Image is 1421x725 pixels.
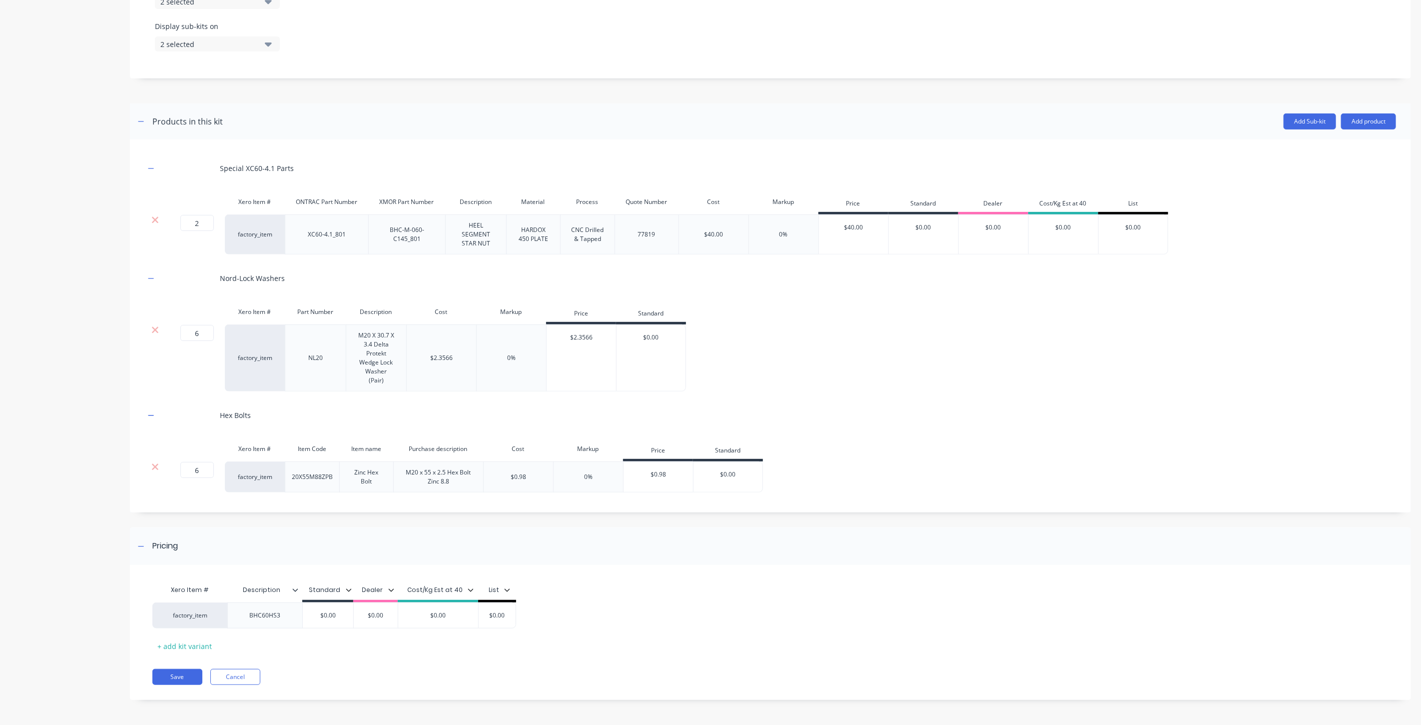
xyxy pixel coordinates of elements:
div: Xero Item # [225,192,285,212]
div: Quote Number [615,192,679,212]
div: $0.00 [351,603,401,628]
div: M20 x 55 x 2.5 Hex Bolt Zinc 8.8 [398,466,479,488]
div: HARDOX 450 PLATE [508,223,558,245]
div: $0.00 [889,215,958,240]
div: $0.00 [398,603,478,628]
div: $0.00 [472,603,522,628]
div: Description [227,580,302,600]
div: 2 selected [160,39,257,49]
div: $2.3566 [547,325,617,350]
div: Dealer [958,194,1028,214]
div: $0.00 [303,603,353,628]
div: Process [560,192,615,212]
div: Purchase description [393,439,483,459]
div: Zinc Hex Bolt [341,466,391,488]
div: Price [546,304,616,324]
div: 77819 [622,228,672,241]
div: $40.00 [704,230,723,239]
div: Nord-Lock Washers [220,273,285,283]
div: BHC60HS3 [240,609,290,622]
div: Xero Item # [152,580,227,600]
div: 0% [584,472,593,481]
div: Part Number [285,302,346,322]
button: Cost/Kg Est at 40 [402,582,479,597]
div: Item Code [285,439,339,459]
div: Standard [693,441,763,461]
div: List [1098,194,1168,214]
div: Cost/Kg Est at 40 [1028,194,1098,214]
div: Markup [748,192,818,212]
div: Description [346,302,407,322]
div: Hex Bolts [220,410,251,420]
div: Price [623,441,693,461]
div: Standard [616,304,686,324]
button: List [484,582,515,597]
div: 20X55M88ZPB [284,470,341,483]
div: Markup [476,302,546,322]
div: BHC-M-060-C145_801 [373,223,441,245]
div: factory_item [163,611,218,620]
div: Material [506,192,561,212]
div: $0.00 [1029,215,1098,240]
div: Standard [888,194,958,214]
label: Display sub-kits on [155,21,280,31]
div: $0.00 [617,325,686,350]
input: ? [180,462,214,478]
input: ? [180,215,214,231]
div: $0.00 [1099,215,1168,240]
div: Standard [309,585,341,594]
div: Cost [406,302,476,322]
div: Price [818,194,888,214]
button: Standard [304,582,357,597]
div: 0% [507,353,516,362]
div: XMOR Part Number [368,192,445,212]
div: NL20 [290,351,340,364]
div: factory_item [225,214,285,254]
div: Item name [339,439,394,459]
button: Dealer [357,582,399,597]
div: Cost [483,439,553,459]
div: M20 X 30.7 X 3.4 Delta Protekt Wedge Lock Washer (Pair) [350,329,403,387]
div: Pricing [152,540,178,552]
button: 2 selected [155,36,280,51]
button: Cancel [210,669,260,685]
div: factory_item [225,461,285,492]
div: $0.98 [624,462,694,487]
button: Add product [1341,113,1396,129]
div: Special XC60-4.1 Parts [220,163,294,173]
div: factory_item [225,324,285,391]
div: Xero Item # [225,302,285,322]
div: $2.3566 [430,353,453,362]
button: Save [152,669,202,685]
div: Dealer [362,585,383,594]
div: $40.00 [819,215,889,240]
div: Cost/Kg Est at 40 [407,585,463,594]
input: ? [180,325,214,341]
div: Markup [553,439,623,459]
div: Xero Item # [225,439,285,459]
button: Add Sub-kit [1284,113,1336,129]
div: Description [445,192,506,212]
div: 0% [779,230,788,239]
div: Cost [679,192,748,212]
div: Products in this kit [152,115,223,127]
div: HEEL SEGMENT STAR NUT [450,219,502,250]
div: + add kit variant [152,638,217,654]
div: $0.00 [959,215,1028,240]
div: XC60-4.1_801 [300,228,354,241]
div: $0.00 [694,462,762,487]
div: $0.98 [511,472,526,481]
div: ONTRAC Part Number [285,192,368,212]
div: List [489,585,499,594]
div: Description [227,577,296,602]
div: CNC Drilled & Tapped [563,223,613,245]
div: factory_itemBHC60HS3$0.00$0.00$0.00$0.00 [152,602,516,628]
